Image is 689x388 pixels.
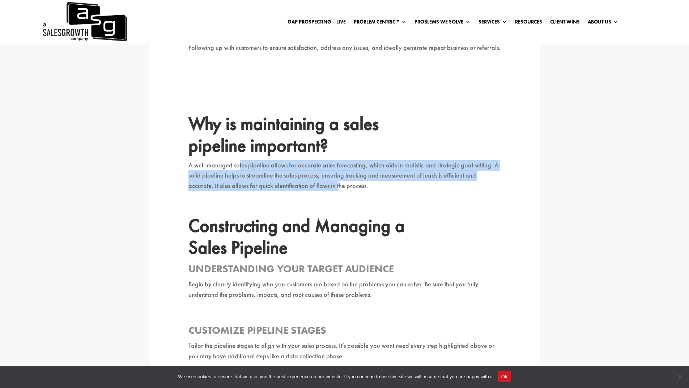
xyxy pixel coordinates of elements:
p: Following up with customers to ensure satisfaction, address any issues, and ideally generate repe... [188,43,501,60]
a: Services [479,19,507,27]
p: A well-managed sales pipeline allows for accurate sales forecasting, which aids in realistic and ... [188,160,501,198]
span: We use cookies to ensure that we give you the best experience on our website. If you continue to ... [178,373,494,380]
span: No [676,373,684,380]
iframe: Embedded CTA [218,60,471,96]
a: Problems We Solve [414,19,471,27]
a: Problem Centric™ [354,19,407,27]
a: About Us [588,19,618,27]
p: Tailor the pipeline stages to align with your sales process. It’s possible you wont need every st... [188,341,501,368]
a: Resources [515,19,542,27]
p: Begin by clearly identifying who you customers are based on the problems you can solve. Be sure t... [188,279,501,307]
h3: Customize Pipeline Stages [188,324,501,341]
h2: Constructing and Managing a Sales Pipeline [188,215,501,262]
a: Client Wins [550,19,580,27]
h3: Understanding your Target Audience [188,262,501,279]
h2: Why is maintaining a sales pipeline important? [188,113,501,160]
button: Ok [498,371,511,382]
a: Gap Prospecting – LIVE [288,19,346,27]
